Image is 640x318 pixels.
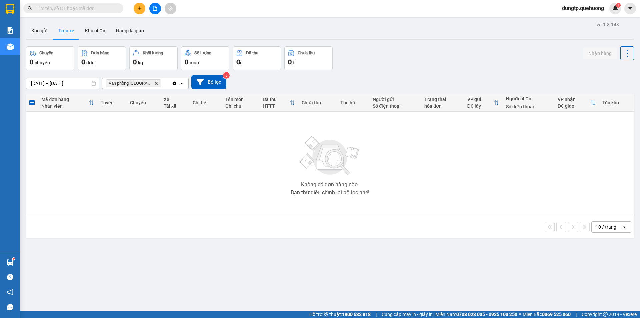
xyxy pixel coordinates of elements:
[617,3,619,8] span: 1
[168,6,173,11] span: aim
[616,3,621,8] sup: 1
[7,274,13,280] span: question-circle
[6,4,14,14] img: logo-vxr
[172,81,177,86] svg: Clear all
[134,3,145,14] button: plus
[138,60,143,65] span: kg
[240,60,243,65] span: đ
[225,103,256,109] div: Ghi chú
[373,97,418,102] div: Người gửi
[194,51,211,55] div: Số lượng
[435,311,517,318] span: Miền Nam
[297,132,363,179] img: svg+xml;base64,PHN2ZyBjbGFzcz0ibGlzdC1wbHVnX19zdmciIHhtbG5zPSJodHRwOi8vd3d3LnczLm9yZy8yMDAwL3N2Zy...
[26,46,74,70] button: Chuyến0chuyến
[542,312,571,317] strong: 0369 525 060
[424,103,460,109] div: hóa đơn
[603,312,608,317] span: copyright
[424,97,460,102] div: Trạng thái
[506,104,551,109] div: Số điện thoại
[340,100,366,105] div: Thu hộ
[106,79,161,87] span: Văn phòng Tân Phú, close by backspace
[342,312,371,317] strong: 1900 633 818
[467,97,494,102] div: VP gửi
[149,3,161,14] button: file-add
[624,3,636,14] button: caret-down
[86,60,95,65] span: đơn
[597,21,619,28] div: ver 1.8.143
[26,23,53,39] button: Kho gửi
[111,23,149,39] button: Hàng đã giao
[583,47,617,59] button: Nhập hàng
[143,51,163,55] div: Khối lượng
[301,182,359,187] div: Không có đơn hàng nào.
[298,51,315,55] div: Chưa thu
[165,3,176,14] button: aim
[191,75,226,89] button: Bộ lọc
[193,100,219,105] div: Chi tiết
[39,51,53,55] div: Chuyến
[557,4,609,12] span: dungtp.quehuong
[576,311,577,318] span: |
[291,190,369,195] div: Bạn thử điều chỉnh lại bộ lọc nhé!
[263,103,290,109] div: HTTT
[554,94,599,112] th: Toggle SortBy
[302,100,334,105] div: Chưa thu
[7,304,13,310] span: message
[7,289,13,295] span: notification
[7,259,14,266] img: warehouse-icon
[30,58,33,66] span: 0
[373,103,418,109] div: Số điện thoại
[464,94,503,112] th: Toggle SortBy
[236,58,240,66] span: 0
[627,5,633,11] span: caret-down
[456,312,517,317] strong: 0708 023 035 - 0935 103 250
[53,23,80,39] button: Trên xe
[558,103,590,109] div: ĐC giao
[164,97,186,102] div: Xe
[382,311,434,318] span: Cung cấp máy in - giấy in:
[284,46,333,70] button: Chưa thu0đ
[523,311,571,318] span: Miền Bắc
[506,96,551,101] div: Người nhận
[26,78,99,89] input: Select a date range.
[190,60,199,65] span: món
[225,97,256,102] div: Tên món
[28,6,32,11] span: search
[133,58,137,66] span: 0
[137,6,142,11] span: plus
[179,81,184,86] svg: open
[80,23,111,39] button: Kho nhận
[81,58,85,66] span: 0
[309,311,371,318] span: Hỗ trợ kỹ thuật:
[181,46,229,70] button: Số lượng0món
[233,46,281,70] button: Đã thu0đ
[101,100,123,105] div: Tuyến
[612,5,618,11] img: icon-new-feature
[154,81,158,85] svg: Delete
[622,224,627,230] svg: open
[162,80,163,87] input: Selected Văn phòng Tân Phú.
[13,258,15,260] sup: 1
[263,97,290,102] div: Đã thu
[129,46,178,70] button: Khối lượng0kg
[596,224,616,230] div: 10 / trang
[246,51,258,55] div: Đã thu
[41,97,88,102] div: Mã đơn hàng
[376,311,377,318] span: |
[288,58,292,66] span: 0
[109,81,151,86] span: Văn phòng Tân Phú
[7,43,14,50] img: warehouse-icon
[7,27,14,34] img: solution-icon
[153,6,157,11] span: file-add
[37,5,115,12] input: Tìm tên, số ĐT hoặc mã đơn
[35,60,50,65] span: chuyến
[38,94,97,112] th: Toggle SortBy
[41,103,88,109] div: Nhân viên
[130,100,157,105] div: Chuyến
[467,103,494,109] div: ĐC lấy
[223,72,230,79] sup: 3
[259,94,298,112] th: Toggle SortBy
[292,60,294,65] span: đ
[519,313,521,316] span: ⚪️
[164,103,186,109] div: Tài xế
